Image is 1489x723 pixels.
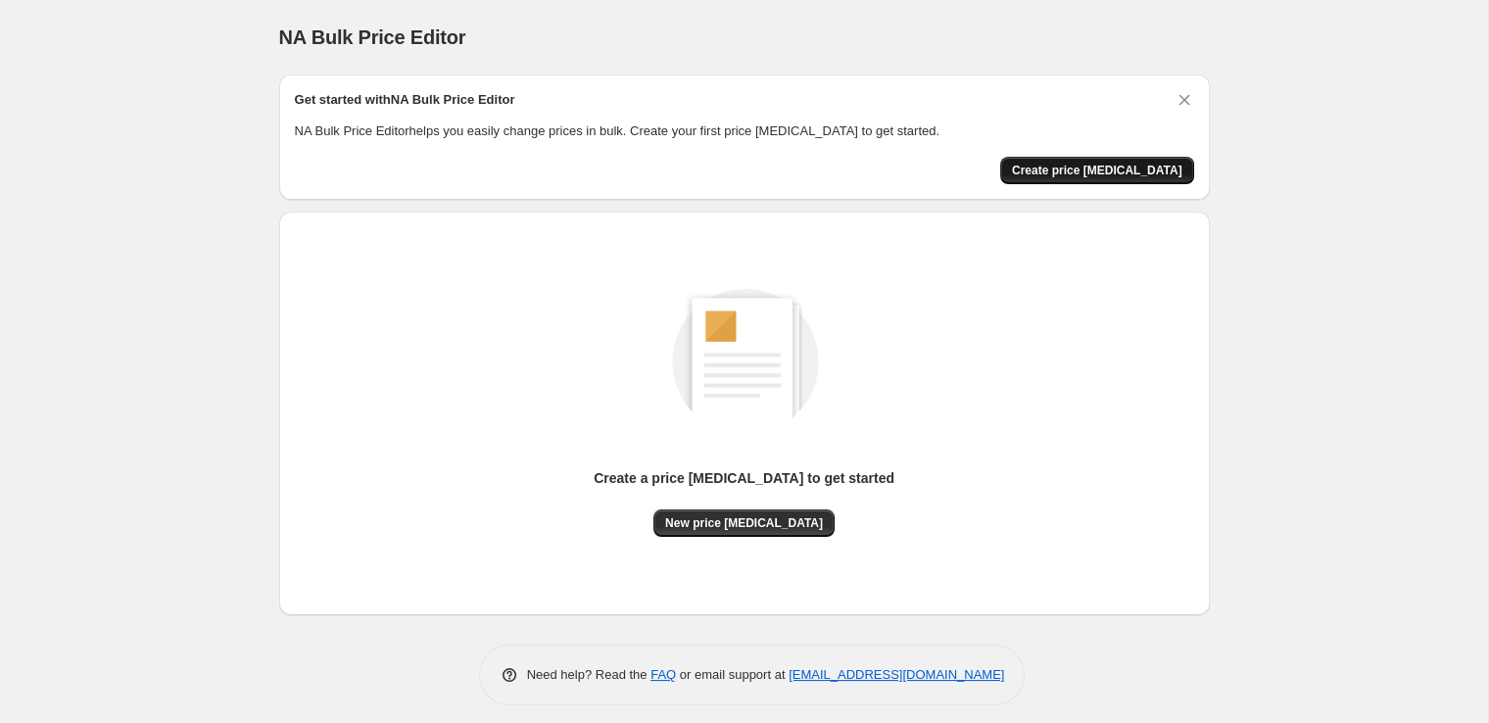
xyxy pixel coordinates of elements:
button: Dismiss card [1175,90,1194,110]
button: Create price change job [1000,157,1194,184]
span: Need help? Read the [527,667,651,682]
span: or email support at [676,667,789,682]
h2: Get started with NA Bulk Price Editor [295,90,515,110]
span: Create price [MEDICAL_DATA] [1012,163,1182,178]
button: New price [MEDICAL_DATA] [653,509,835,537]
span: NA Bulk Price Editor [279,26,466,48]
span: New price [MEDICAL_DATA] [665,515,823,531]
a: FAQ [650,667,676,682]
a: [EMAIL_ADDRESS][DOMAIN_NAME] [789,667,1004,682]
p: Create a price [MEDICAL_DATA] to get started [594,468,894,488]
p: NA Bulk Price Editor helps you easily change prices in bulk. Create your first price [MEDICAL_DAT... [295,121,1194,141]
